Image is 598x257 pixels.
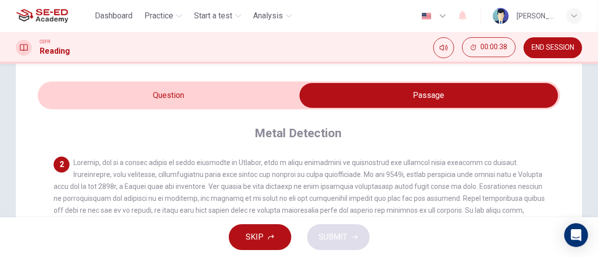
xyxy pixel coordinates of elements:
[480,43,507,51] span: 00:00:38
[194,10,232,22] span: Start a test
[249,7,296,25] button: Analysis
[144,10,173,22] span: Practice
[433,37,454,58] div: Mute
[493,8,509,24] img: Profile picture
[40,38,50,45] span: CEFR
[524,37,582,58] button: END SESSION
[564,223,588,247] div: Open Intercom Messenger
[229,224,291,250] button: SKIP
[40,45,70,57] h1: Reading
[140,7,186,25] button: Practice
[532,44,574,52] span: END SESSION
[517,10,554,22] div: [PERSON_NAME]
[246,230,264,244] span: SKIP
[54,157,69,172] div: 2
[420,12,433,20] img: en
[16,6,68,26] img: SE-ED Academy logo
[462,37,516,57] button: 00:00:38
[253,10,283,22] span: Analysis
[190,7,245,25] button: Start a test
[91,7,136,25] button: Dashboard
[255,125,341,141] h4: Metal Detection
[16,6,91,26] a: SE-ED Academy logo
[95,10,133,22] span: Dashboard
[462,37,516,58] div: Hide
[54,159,545,250] span: Loremip, dol si a consec adipis el seddo eiusmodte in Utlabor, etdo m aliqu enimadmini ve quisnos...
